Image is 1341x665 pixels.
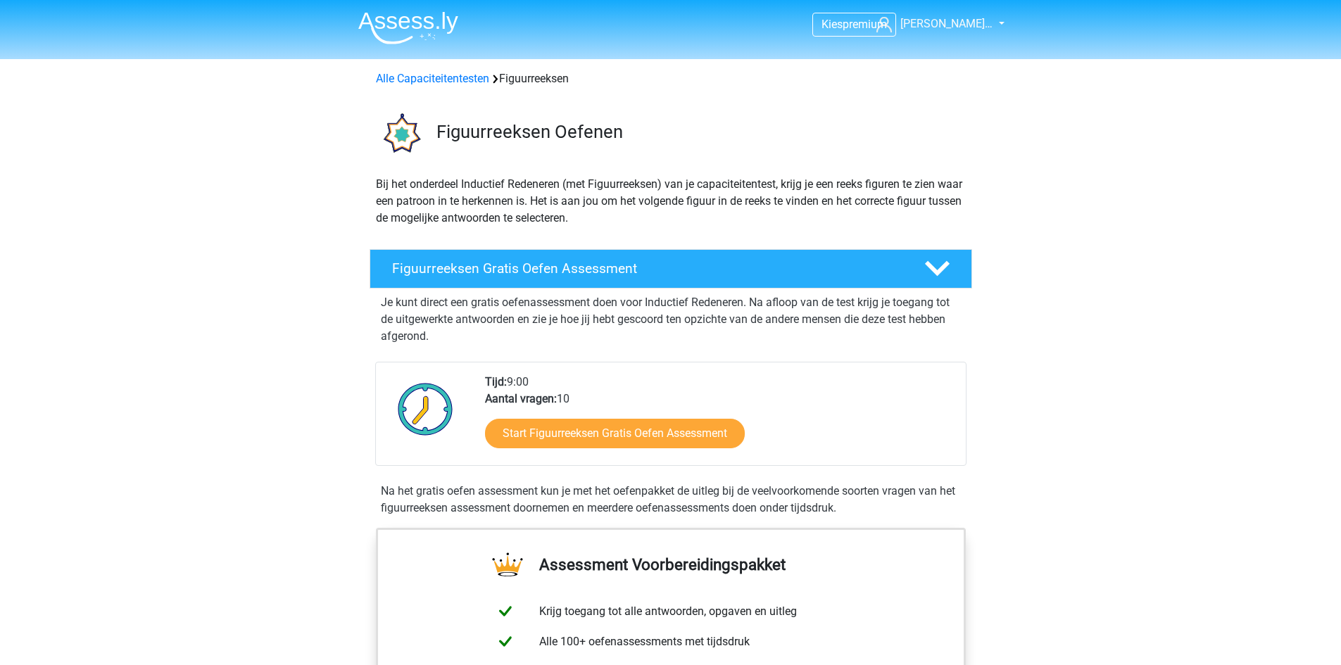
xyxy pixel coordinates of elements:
a: Figuurreeksen Gratis Oefen Assessment [364,249,978,289]
a: Kiespremium [813,15,895,34]
div: Figuurreeksen [370,70,971,87]
h4: Figuurreeksen Gratis Oefen Assessment [392,260,902,277]
b: Aantal vragen: [485,392,557,405]
h3: Figuurreeksen Oefenen [436,121,961,143]
b: Tijd: [485,375,507,388]
img: Assessly [358,11,458,44]
span: premium [843,18,887,31]
a: Start Figuurreeksen Gratis Oefen Assessment [485,419,745,448]
img: figuurreeksen [370,104,430,164]
a: Alle Capaciteitentesten [376,72,489,85]
img: Klok [390,374,461,444]
p: Je kunt direct een gratis oefenassessment doen voor Inductief Redeneren. Na afloop van de test kr... [381,294,961,345]
span: Kies [821,18,843,31]
div: Na het gratis oefen assessment kun je met het oefenpakket de uitleg bij de veelvoorkomende soorte... [375,483,967,517]
a: [PERSON_NAME]… [871,15,994,32]
p: Bij het onderdeel Inductief Redeneren (met Figuurreeksen) van je capaciteitentest, krijg je een r... [376,176,966,227]
span: [PERSON_NAME]… [900,17,993,30]
div: 9:00 10 [474,374,965,465]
